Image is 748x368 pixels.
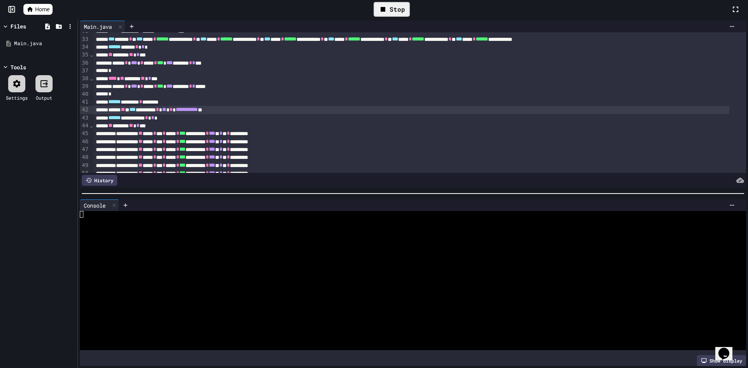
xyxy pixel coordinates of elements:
[80,90,90,98] div: 40
[80,23,116,31] div: Main.java
[6,94,28,101] div: Settings
[80,199,119,211] div: Console
[80,162,90,169] div: 49
[80,146,90,153] div: 47
[23,4,53,15] a: Home
[11,63,26,71] div: Tools
[80,59,90,67] div: 36
[14,40,75,48] div: Main.java
[80,75,90,83] div: 38
[697,355,746,366] div: Show display
[90,122,93,129] span: Fold line
[80,130,90,137] div: 45
[90,75,93,81] span: Fold line
[80,98,90,106] div: 41
[80,122,90,130] div: 44
[36,94,52,101] div: Output
[82,175,117,186] div: History
[35,5,49,13] span: Home
[80,138,90,146] div: 46
[80,201,109,210] div: Console
[80,114,90,122] div: 43
[80,153,90,161] div: 48
[11,22,26,30] div: Files
[80,21,125,32] div: Main.java
[80,169,90,177] div: 50
[90,51,93,58] span: Fold line
[80,43,90,51] div: 34
[80,51,90,59] div: 35
[80,106,90,114] div: 42
[715,337,740,360] iframe: chat widget
[80,35,90,43] div: 33
[374,2,410,17] div: Stop
[80,67,90,75] div: 37
[80,83,90,90] div: 39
